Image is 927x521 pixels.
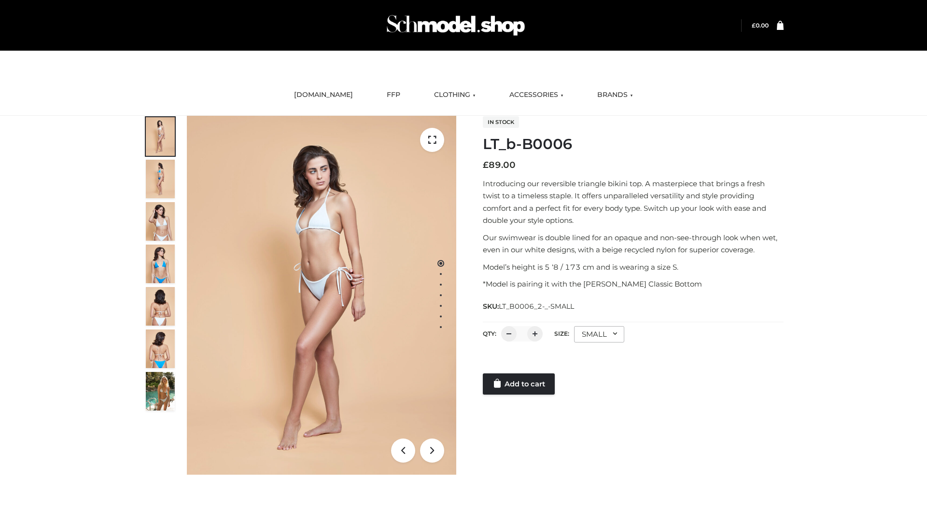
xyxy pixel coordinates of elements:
[483,301,575,312] span: SKU:
[483,278,784,290] p: *Model is pairing it with the [PERSON_NAME] Classic Bottom
[483,136,784,153] h1: LT_b-B0006
[379,84,407,106] a: FFP
[146,245,175,283] img: ArielClassicBikiniTop_CloudNine_AzureSky_OW114ECO_4-scaled.jpg
[427,84,483,106] a: CLOTHING
[483,160,489,170] span: £
[383,6,528,44] img: Schmodel Admin 964
[483,330,496,337] label: QTY:
[483,232,784,256] p: Our swimwear is double lined for an opaque and non-see-through look when wet, even in our white d...
[146,117,175,156] img: ArielClassicBikiniTop_CloudNine_AzureSky_OW114ECO_1-scaled.jpg
[146,329,175,368] img: ArielClassicBikiniTop_CloudNine_AzureSky_OW114ECO_8-scaled.jpg
[146,202,175,241] img: ArielClassicBikiniTop_CloudNine_AzureSky_OW114ECO_3-scaled.jpg
[483,178,784,227] p: Introducing our reversible triangle bikini top. A masterpiece that brings a fresh twist to a time...
[146,372,175,411] img: Arieltop_CloudNine_AzureSky2.jpg
[502,84,571,106] a: ACCESSORIES
[146,287,175,326] img: ArielClassicBikiniTop_CloudNine_AzureSky_OW114ECO_7-scaled.jpg
[483,160,516,170] bdi: 89.00
[752,22,769,29] bdi: 0.00
[187,116,456,475] img: ArielClassicBikiniTop_CloudNine_AzureSky_OW114ECO_1
[554,330,569,337] label: Size:
[590,84,640,106] a: BRANDS
[146,160,175,198] img: ArielClassicBikiniTop_CloudNine_AzureSky_OW114ECO_2-scaled.jpg
[287,84,360,106] a: [DOMAIN_NAME]
[752,22,769,29] a: £0.00
[483,261,784,274] p: Model’s height is 5 ‘8 / 173 cm and is wearing a size S.
[483,116,519,128] span: In stock
[752,22,756,29] span: £
[483,373,555,395] a: Add to cart
[574,326,624,343] div: SMALL
[499,302,574,311] span: LT_B0006_2-_-SMALL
